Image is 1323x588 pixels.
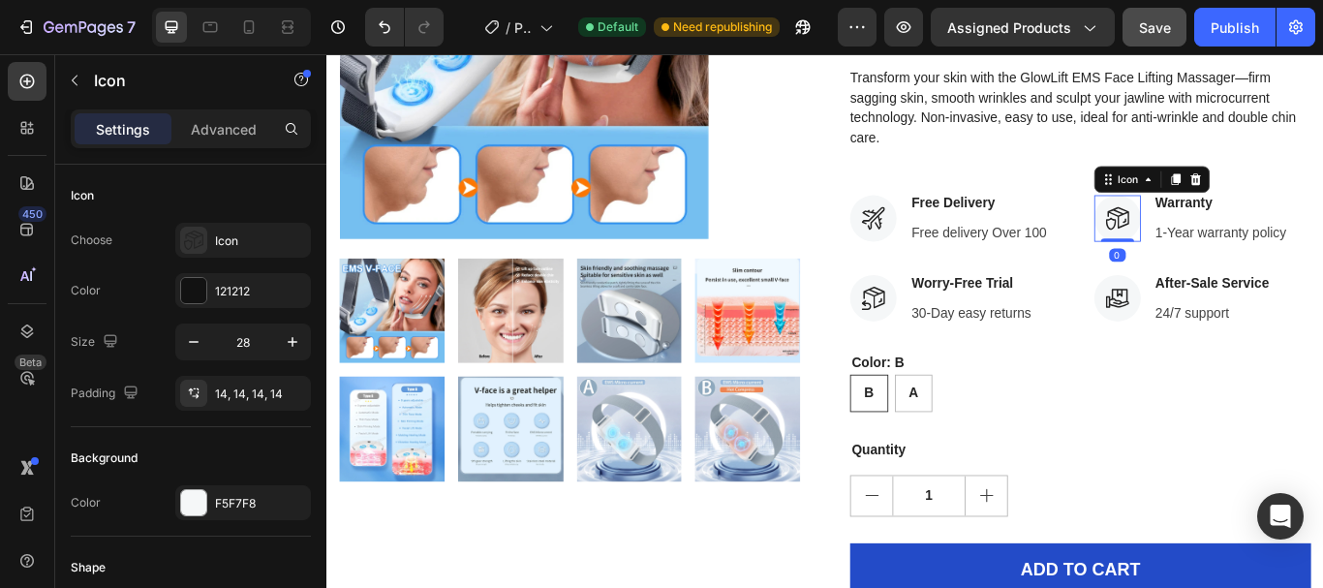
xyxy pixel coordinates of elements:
div: Icon [71,187,94,204]
div: F5F7F8 [215,495,306,512]
button: increment [745,492,793,539]
div: Publish [1211,17,1259,38]
p: 24/7 support [967,291,1099,314]
img: Close-up of V-shape face lift device with ergonomic design [292,238,415,361]
p: Warranty [967,163,1120,186]
div: Color [71,494,101,511]
div: 450 [18,206,46,222]
span: B [627,387,638,403]
p: Worry-Free Trial [682,256,821,279]
div: 121212 [215,283,306,300]
span: / [506,17,510,38]
div: Icon [215,232,306,250]
input: quantity [660,492,745,539]
button: Publish [1194,8,1276,46]
div: Padding [71,381,142,407]
div: Shape [71,559,106,576]
span: Need republishing [673,18,772,36]
img: Portable facial massager for wrinkle removal and skin tightening [429,376,552,499]
button: 7 [8,8,144,46]
img: GlowLift EMS face lifting massager device for anti-wrinkle skin firming [15,238,138,361]
span: Product Page - [DATE] 10:20:04 [514,17,532,38]
div: Size [71,329,122,356]
p: 7 [127,15,136,39]
p: Settings [96,119,150,139]
legend: Color: B [610,347,675,374]
p: 1-Year warranty policy [967,198,1120,221]
img: Facial massager using microcurrents to reduce double chin and lift jawline [153,238,276,361]
div: Transform your skin with the GlowLift EMS Face Lifting Massager—firm sagging skin, smooth wrinkle... [610,16,1148,109]
div: Background [71,449,138,467]
div: Undo/Redo [365,8,444,46]
div: Open Intercom Messenger [1257,493,1304,540]
div: 0 [912,227,932,242]
img: Close-up of V-shape face lift device with ergonomic design [292,376,415,499]
button: Save [1123,8,1186,46]
span: A [679,387,691,403]
iframe: Design area [326,54,1323,588]
span: Assigned Products [947,17,1071,38]
div: Beta [15,355,46,370]
span: Save [1139,19,1171,36]
div: 14, 14, 14, 14 [215,386,306,403]
p: After-Sale Service [967,256,1099,279]
div: Color [71,282,101,299]
p: Icon [94,69,259,92]
p: 30-Day easy returns [682,291,821,314]
button: Assigned Products [931,8,1115,46]
p: Free Delivery [682,163,840,186]
button: decrement [611,492,660,539]
span: Default [598,18,638,36]
div: Quantity [610,449,1148,476]
img: Portable facial massager for wrinkle removal and skin tightening [15,376,138,499]
img: Woman using face firming device around cheek and chin area [429,238,552,361]
p: Advanced [191,119,257,139]
div: Choose [71,232,112,249]
p: Free delivery Over 100 [682,198,840,221]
